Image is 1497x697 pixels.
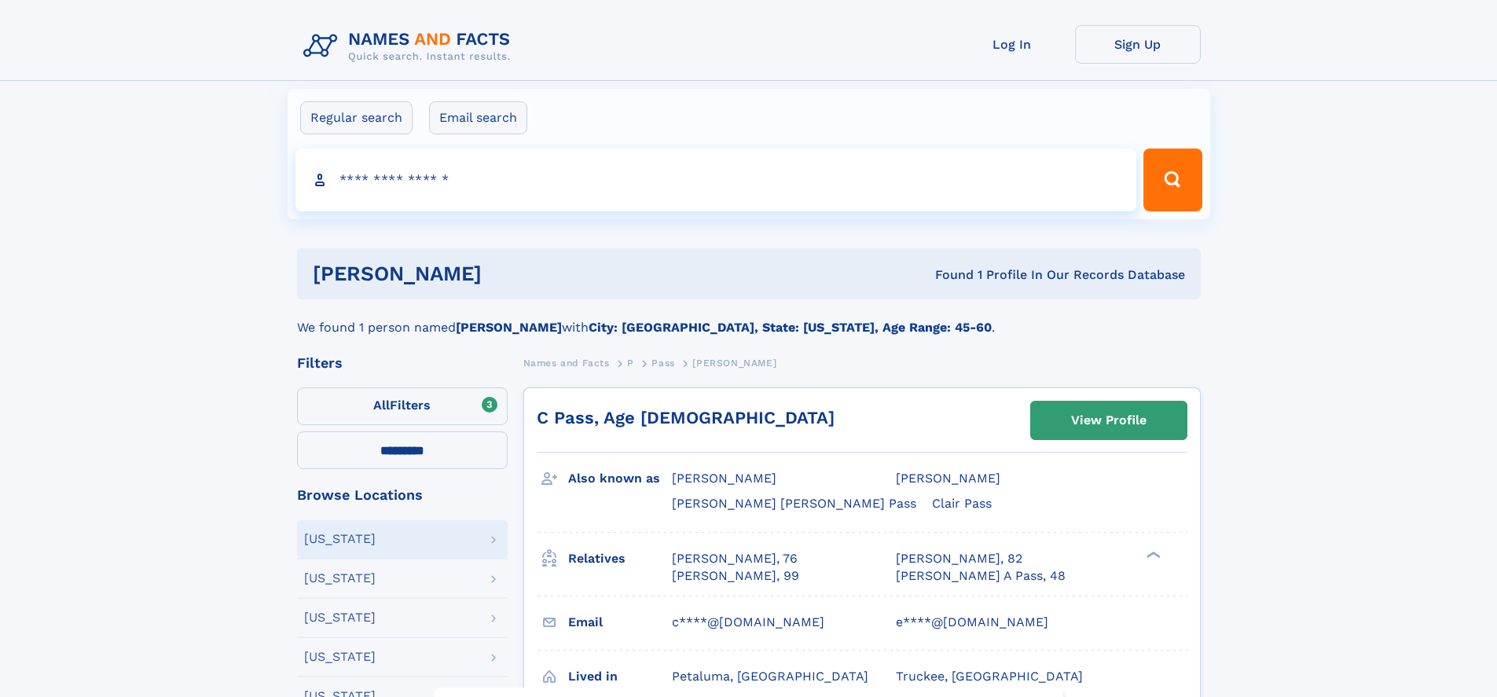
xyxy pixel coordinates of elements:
[932,496,992,511] span: Clair Pass
[708,266,1185,284] div: Found 1 Profile In Our Records Database
[537,408,835,427] a: C Pass, Age [DEMOGRAPHIC_DATA]
[692,358,776,369] span: [PERSON_NAME]
[896,550,1022,567] a: [PERSON_NAME], 82
[896,669,1083,684] span: Truckee, [GEOGRAPHIC_DATA]
[568,609,672,636] h3: Email
[456,320,562,335] b: [PERSON_NAME]
[672,550,798,567] a: [PERSON_NAME], 76
[313,264,709,284] h1: [PERSON_NAME]
[523,353,610,372] a: Names and Facts
[627,353,634,372] a: P
[300,101,413,134] label: Regular search
[651,353,674,372] a: Pass
[373,398,390,413] span: All
[672,567,799,585] a: [PERSON_NAME], 99
[304,533,376,545] div: [US_STATE]
[672,669,868,684] span: Petaluma, [GEOGRAPHIC_DATA]
[1143,149,1202,211] button: Search Button
[896,567,1066,585] a: [PERSON_NAME] A Pass, 48
[568,545,672,572] h3: Relatives
[295,149,1137,211] input: search input
[429,101,527,134] label: Email search
[627,358,634,369] span: P
[949,25,1075,64] a: Log In
[297,356,508,370] div: Filters
[1075,25,1201,64] a: Sign Up
[589,320,992,335] b: City: [GEOGRAPHIC_DATA], State: [US_STATE], Age Range: 45-60
[297,25,523,68] img: Logo Names and Facts
[896,471,1000,486] span: [PERSON_NAME]
[297,488,508,502] div: Browse Locations
[1143,549,1161,559] div: ❯
[672,496,916,511] span: [PERSON_NAME] [PERSON_NAME] Pass
[672,471,776,486] span: [PERSON_NAME]
[568,465,672,492] h3: Also known as
[304,651,376,663] div: [US_STATE]
[297,387,508,425] label: Filters
[1071,402,1147,438] div: View Profile
[304,572,376,585] div: [US_STATE]
[297,299,1201,337] div: We found 1 person named with .
[568,663,672,690] h3: Lived in
[1031,402,1187,439] a: View Profile
[651,358,674,369] span: Pass
[304,611,376,624] div: [US_STATE]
